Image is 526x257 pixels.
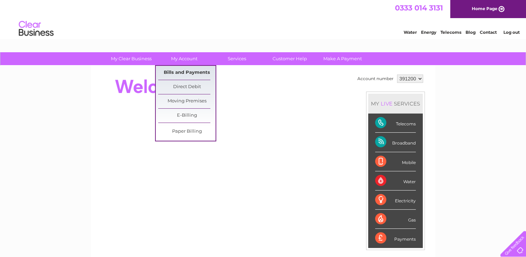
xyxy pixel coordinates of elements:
div: MY SERVICES [368,94,423,114]
a: Customer Help [261,52,318,65]
a: My Account [155,52,213,65]
a: Direct Debit [158,80,216,94]
a: Bills and Payments [158,66,216,80]
a: Paper Billing [158,125,216,139]
a: 0333 014 3131 [395,3,443,12]
div: Gas [375,210,416,229]
a: Water [404,30,417,35]
img: logo.png [18,18,54,39]
div: Mobile [375,152,416,171]
div: LIVE [379,100,394,107]
a: E-Billing [158,109,216,123]
a: Telecoms [440,30,461,35]
a: Services [208,52,266,65]
a: My Clear Business [103,52,160,65]
div: Broadband [375,133,416,152]
td: Account number [356,73,395,85]
div: Water [375,171,416,190]
div: Payments [375,229,416,248]
a: Moving Premises [158,94,216,108]
a: Contact [480,30,497,35]
a: Make A Payment [314,52,371,65]
div: Telecoms [375,114,416,133]
div: Electricity [375,190,416,210]
a: Blog [466,30,476,35]
a: Log out [503,30,519,35]
div: Clear Business is a trading name of Verastar Limited (registered in [GEOGRAPHIC_DATA] No. 3667643... [99,4,428,34]
a: Energy [421,30,436,35]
